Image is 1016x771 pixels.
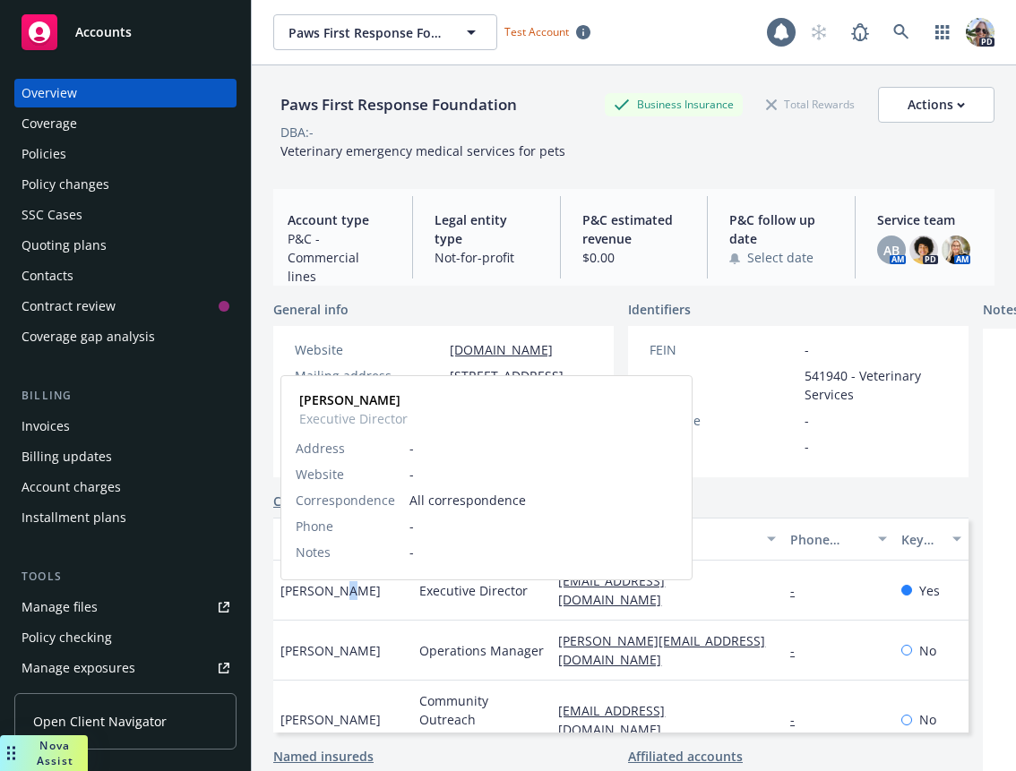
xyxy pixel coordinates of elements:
[296,465,344,484] span: Website
[650,340,797,359] div: FEIN
[805,366,947,404] span: 541940 - Veterinary Services
[22,170,109,199] div: Policy changes
[419,691,544,748] span: Community Outreach Coordinator
[450,366,564,385] span: [STREET_ADDRESS]
[75,25,132,39] span: Accounts
[504,24,569,39] span: Test Account
[419,641,544,660] span: Operations Manager
[14,322,237,351] a: Coverage gap analysis
[22,473,121,501] div: Account charges
[582,210,685,248] span: P&C estimated revenue
[273,14,497,50] button: Paws First Response Foundation
[273,300,349,319] span: General info
[22,412,70,441] div: Invoices
[790,582,809,599] a: -
[883,14,919,50] a: Search
[22,140,66,168] div: Policies
[729,210,832,248] span: P&C follow up date
[296,517,333,535] span: Phone
[22,593,98,621] div: Manage files
[409,465,677,484] span: -
[919,581,940,600] span: Yes
[790,642,809,659] a: -
[280,142,565,159] span: Veterinary emergency medical services for pets
[14,503,237,532] a: Installment plans
[14,231,237,260] a: Quoting plans
[296,543,331,561] span: Notes
[805,437,809,456] span: -
[419,581,528,600] span: Executive Director
[450,341,553,358] a: [DOMAIN_NAME]
[883,241,900,260] span: AB
[747,248,814,267] span: Select date
[14,387,237,405] div: Billing
[14,261,237,290] a: Contacts
[22,623,112,652] div: Policy checking
[299,391,400,408] strong: [PERSON_NAME]
[966,18,994,47] img: photo
[14,593,237,621] a: Manage files
[22,79,77,107] div: Overview
[37,738,73,768] span: Nova Assist
[288,229,391,286] span: P&C - Commercial lines
[497,22,598,41] span: Test Account
[273,518,412,561] button: Full name
[14,623,237,652] a: Policy checking
[273,492,328,510] a: Contacts
[288,210,391,229] span: Account type
[14,140,237,168] a: Policies
[435,248,538,267] span: Not-for-profit
[22,261,73,290] div: Contacts
[919,641,936,660] span: No
[409,517,677,535] span: -
[22,109,77,138] div: Coverage
[650,411,797,430] div: SIC code
[14,442,237,471] a: Billing updates
[22,231,107,260] div: Quoting plans
[280,641,381,660] span: [PERSON_NAME]
[14,201,237,229] a: SSC Cases
[14,79,237,107] a: Overview
[909,236,938,264] img: photo
[22,442,112,471] div: Billing updates
[22,503,126,532] div: Installment plans
[33,712,167,731] span: Open Client Navigator
[288,23,443,42] span: Paws First Response Foundation
[805,411,809,430] span: -
[894,518,969,561] button: Key contact
[757,93,864,116] div: Total Rewards
[14,412,237,441] a: Invoices
[783,518,894,561] button: Phone number
[14,292,237,321] a: Contract review
[295,340,443,359] div: Website
[908,88,965,122] div: Actions
[435,210,538,248] span: Legal entity type
[295,366,443,385] div: Mailing address
[790,711,809,728] a: -
[942,236,970,264] img: photo
[877,210,980,229] span: Service team
[605,93,743,116] div: Business Insurance
[14,654,237,682] span: Manage exposures
[22,322,155,351] div: Coverage gap analysis
[296,491,395,510] span: Correspondence
[14,109,237,138] a: Coverage
[628,747,743,766] a: Affiliated accounts
[558,632,765,668] a: [PERSON_NAME][EMAIL_ADDRESS][DOMAIN_NAME]
[409,543,677,561] span: -
[628,300,691,319] span: Identifiers
[650,437,797,456] div: CSLB
[14,568,237,586] div: Tools
[280,710,381,729] span: [PERSON_NAME]
[14,7,237,57] a: Accounts
[919,710,936,729] span: No
[296,439,345,458] span: Address
[14,170,237,199] a: Policy changes
[22,654,135,682] div: Manage exposures
[22,201,82,229] div: SSC Cases
[409,439,677,458] span: -
[842,14,878,50] a: Report a Bug
[280,123,314,141] div: DBA: -
[790,530,867,549] div: Phone number
[22,292,116,321] div: Contract review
